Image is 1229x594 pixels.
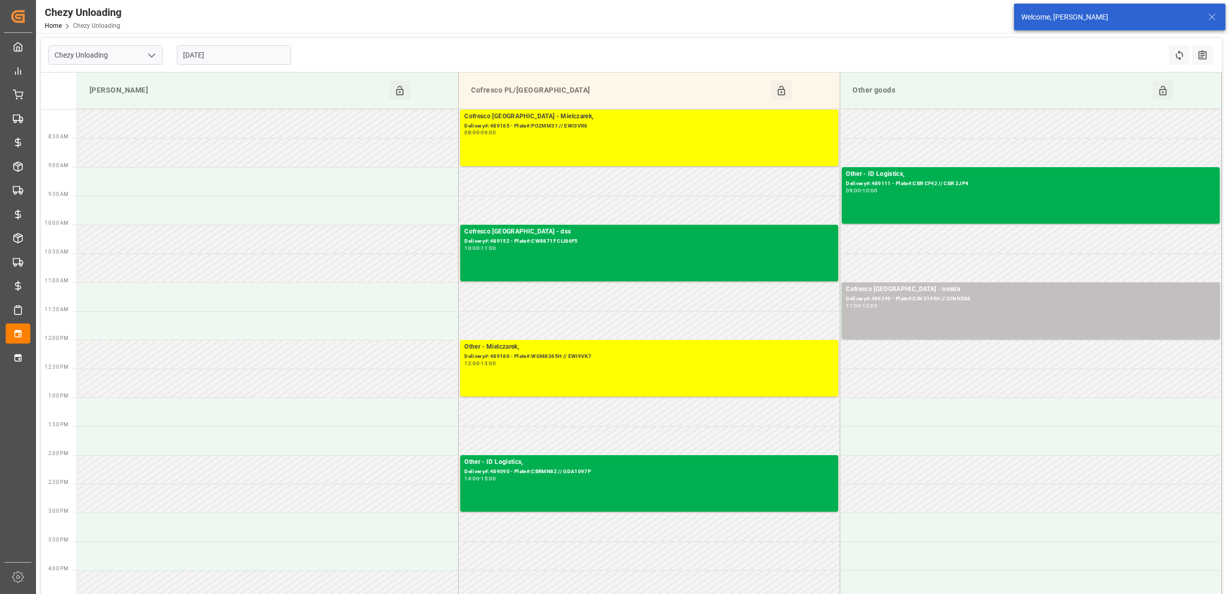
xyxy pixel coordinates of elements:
[479,130,481,135] div: -
[464,342,834,352] div: Other - Mielczarek,
[45,307,68,312] span: 11:30 AM
[861,303,862,308] div: -
[464,112,834,122] div: Cofresco [GEOGRAPHIC_DATA] - Mielczarek,
[45,5,121,20] div: Chezy Unloading
[48,393,68,399] span: 1:00 PM
[48,134,68,139] span: 8:30 AM
[862,303,877,308] div: 12:00
[846,295,1216,303] div: Delivery#:489249 - Plate#:CIN 3145H // CIN NS36
[464,457,834,467] div: Other - ID Logistics,
[464,122,834,131] div: Delivery#:489165 - Plate#:PO2MM31 // EWI3VK6
[846,169,1216,179] div: Other - ID Logistics,
[48,451,68,456] span: 2:00 PM
[479,361,481,366] div: -
[48,566,68,571] span: 4:00 PM
[177,45,291,65] input: DD.MM.YYYY
[464,237,834,246] div: Delivery#:489152 - Plate#:CW8871F CLI86F5
[846,188,861,193] div: 09:00
[464,467,834,476] div: Delivery#:489090 - Plate#:CBRMN82 // GDA1097P
[45,364,68,370] span: 12:30 PM
[479,476,481,481] div: -
[481,130,496,135] div: 09:00
[467,81,771,100] div: Cofresco PL/[GEOGRAPHIC_DATA]
[48,508,68,514] span: 3:00 PM
[45,220,68,226] span: 10:00 AM
[48,537,68,543] span: 3:30 PM
[861,188,862,193] div: -
[848,81,1152,100] div: Other goods
[464,352,834,361] div: Delivery#:489166 - Plate#:WGM8365H // EWI9VK7
[464,227,834,237] div: Cofresco [GEOGRAPHIC_DATA] - dss
[48,45,162,65] input: Type to search/select
[143,47,159,63] button: open menu
[48,191,68,197] span: 9:30 AM
[481,476,496,481] div: 15:00
[846,284,1216,295] div: Cofresco [GEOGRAPHIC_DATA] - omida
[481,246,496,250] div: 11:00
[48,163,68,168] span: 9:00 AM
[464,246,479,250] div: 10:00
[862,188,877,193] div: 10:00
[481,361,496,366] div: 13:00
[85,81,389,100] div: [PERSON_NAME]
[1021,12,1198,23] div: Welcome, [PERSON_NAME]
[48,479,68,485] span: 2:30 PM
[48,422,68,427] span: 1:30 PM
[45,22,62,29] a: Home
[45,249,68,255] span: 10:30 AM
[464,476,479,481] div: 14:00
[846,179,1216,188] div: Delivery#:489111 - Plate#:CBR CF42 // CBR 2JP4
[45,278,68,283] span: 11:00 AM
[464,130,479,135] div: 08:00
[846,303,861,308] div: 11:00
[464,361,479,366] div: 12:00
[45,335,68,341] span: 12:00 PM
[479,246,481,250] div: -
